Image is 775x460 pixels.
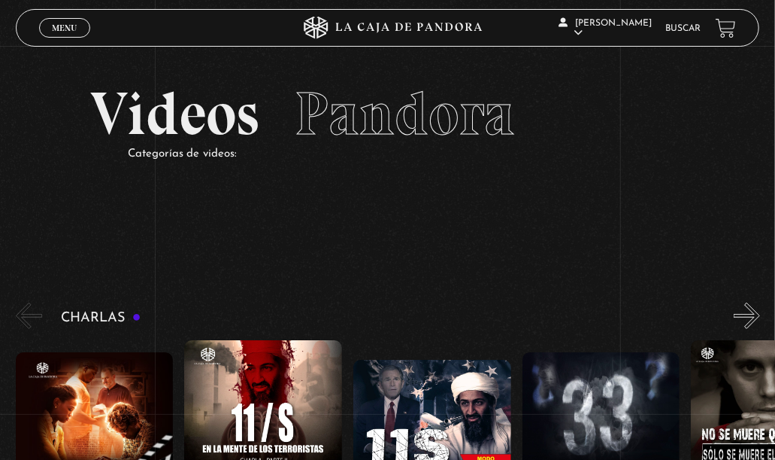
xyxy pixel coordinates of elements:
[61,311,141,325] h3: Charlas
[295,78,516,150] span: Pandora
[52,23,77,32] span: Menu
[716,18,736,38] a: View your shopping cart
[665,24,701,33] a: Buscar
[559,19,652,38] span: [PERSON_NAME]
[16,303,42,329] button: Previous
[47,36,82,47] span: Cerrar
[128,144,686,164] p: Categorías de videos:
[90,84,686,144] h2: Videos
[734,303,760,329] button: Next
